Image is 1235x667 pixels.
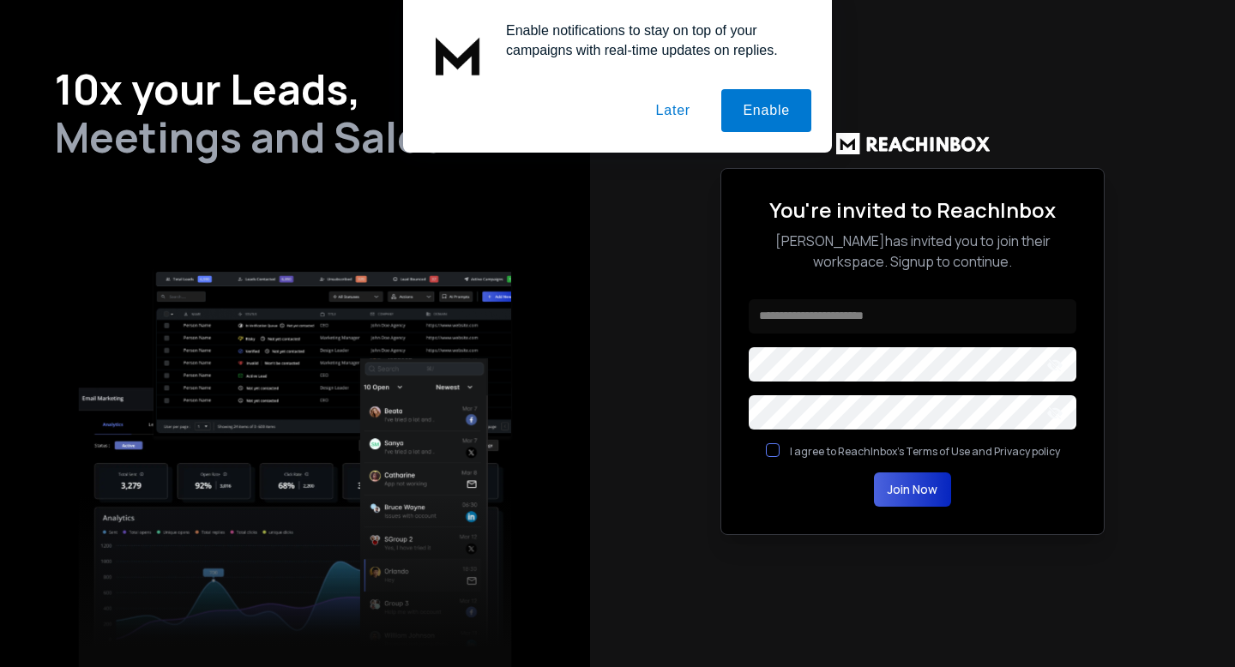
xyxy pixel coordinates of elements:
[634,89,711,132] button: Later
[721,89,811,132] button: Enable
[424,21,492,89] img: notification icon
[749,196,1076,224] h2: You're invited to ReachInbox
[492,21,811,60] div: Enable notifications to stay on top of your campaigns with real-time updates on replies.
[874,472,951,507] button: Join Now
[749,231,1076,272] p: [PERSON_NAME] has invited you to join their workspace. Signup to continue.
[55,117,535,158] h2: Meetings and Sales
[790,444,1060,459] label: I agree to ReachInbox's Terms of Use and Privacy policy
